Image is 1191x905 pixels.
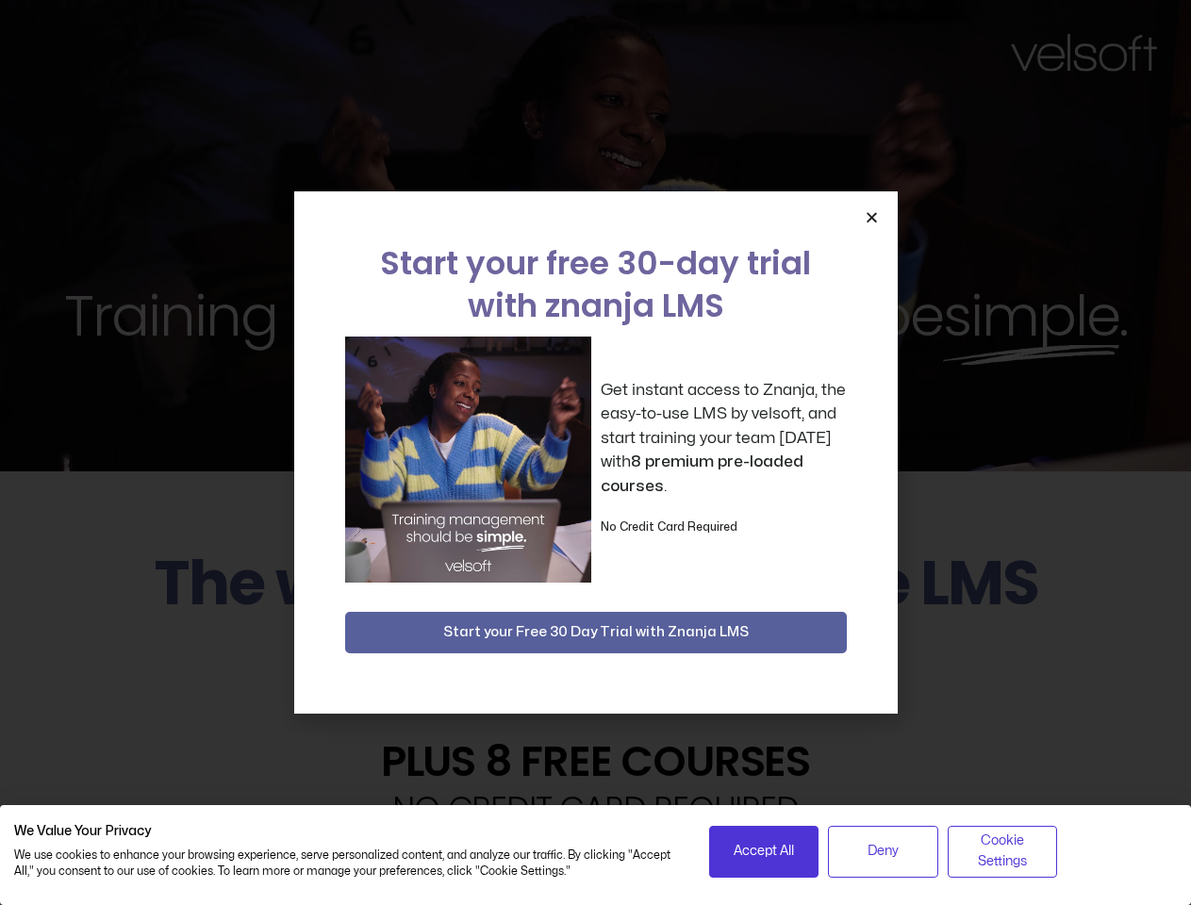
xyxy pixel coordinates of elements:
button: Accept all cookies [709,826,819,878]
p: We use cookies to enhance your browsing experience, serve personalized content, and analyze our t... [14,847,681,880]
span: Start your Free 30 Day Trial with Znanja LMS [443,621,749,644]
img: a woman sitting at her laptop dancing [345,337,591,583]
strong: No Credit Card Required [601,521,737,533]
button: Start your Free 30 Day Trial with Znanja LMS [345,612,847,653]
p: Get instant access to Znanja, the easy-to-use LMS by velsoft, and start training your team [DATE]... [601,378,847,499]
button: Deny all cookies [828,826,938,878]
h2: We Value Your Privacy [14,823,681,840]
span: Deny [868,841,899,862]
a: Close [865,210,879,224]
span: Accept All [734,841,794,862]
button: Adjust cookie preferences [948,826,1058,878]
h2: Start your free 30-day trial with znanja LMS [345,242,847,327]
strong: 8 premium pre-loaded courses [601,453,803,494]
span: Cookie Settings [960,831,1046,873]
